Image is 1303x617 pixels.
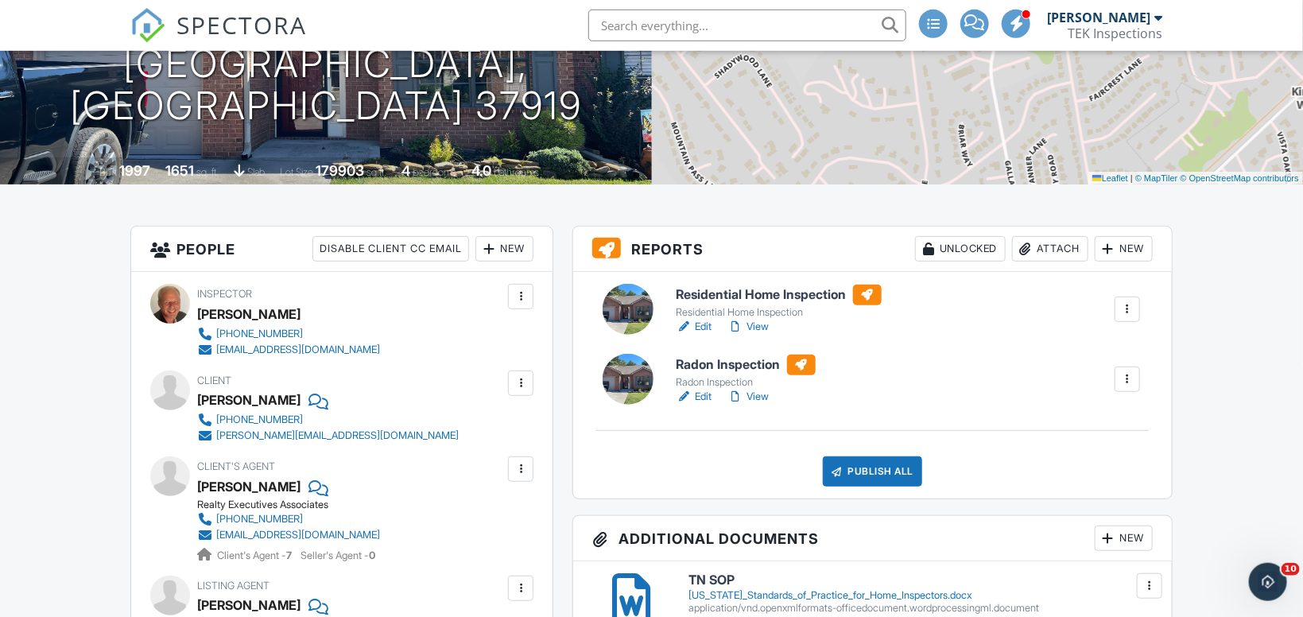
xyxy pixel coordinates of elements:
a: Leaflet [1092,173,1128,183]
a: Edit [677,389,712,405]
span: Listing Agent [197,580,270,592]
h6: Residential Home Inspection [677,285,882,305]
a: © MapTiler [1135,173,1178,183]
span: bathrooms [494,166,539,178]
a: [EMAIL_ADDRESS][DOMAIN_NAME] [197,527,380,543]
a: © OpenStreetMap contributors [1181,173,1299,183]
a: [PHONE_NUMBER] [197,511,380,527]
div: Radon Inspection [677,376,816,389]
img: The Best Home Inspection Software - Spectora [130,8,165,43]
div: TEK Inspections [1068,25,1162,41]
div: application/vnd.openxmlformats-officedocument.wordprocessingml.document [689,602,1153,615]
a: [PERSON_NAME] [197,475,301,499]
div: 1651 [165,162,194,179]
div: Attach [1012,236,1088,262]
span: Client [197,374,231,386]
iframe: Intercom live chat [1249,563,1287,601]
a: [PHONE_NUMBER] [197,412,459,428]
a: View [728,389,770,405]
span: bedrooms [413,166,456,178]
span: 10 [1282,563,1300,576]
a: SPECTORA [130,21,307,55]
div: [PERSON_NAME][EMAIL_ADDRESS][DOMAIN_NAME] [216,429,459,442]
span: sq. ft. [196,166,219,178]
div: [PERSON_NAME] [197,388,301,412]
span: Inspector [197,288,252,300]
h6: TN SOP [689,573,1153,588]
a: [PERSON_NAME][EMAIL_ADDRESS][DOMAIN_NAME] [197,428,459,444]
h3: People [131,227,553,272]
div: [EMAIL_ADDRESS][DOMAIN_NAME] [216,529,380,541]
div: [PHONE_NUMBER] [216,413,303,426]
span: Client's Agent [197,460,275,472]
div: [PERSON_NAME] [197,302,301,326]
input: Search everything... [588,10,906,41]
a: View [728,319,770,335]
h3: Reports [573,227,1172,272]
strong: 7 [286,549,292,561]
span: Lot Size [280,166,313,178]
a: [PHONE_NUMBER] [197,326,380,342]
div: 4 [401,162,410,179]
div: Disable Client CC Email [312,236,469,262]
h6: Radon Inspection [677,355,816,375]
div: [PHONE_NUMBER] [216,328,303,340]
a: TN SOP [US_STATE]_Standards_of_Practice_for_Home_Inspectors.docx application/vnd.openxmlformats-o... [689,573,1153,614]
h1: [STREET_ADDRESS] [GEOGRAPHIC_DATA], [GEOGRAPHIC_DATA] 37919 [25,1,626,126]
a: [PERSON_NAME] [197,593,301,617]
strong: 0 [369,549,375,561]
div: 1997 [119,162,150,179]
div: New [1095,236,1153,262]
span: Client's Agent - [217,549,294,561]
div: [PERSON_NAME] [1047,10,1150,25]
span: | [1130,173,1133,183]
div: New [475,236,533,262]
a: Residential Home Inspection Residential Home Inspection [677,285,882,320]
span: Seller's Agent - [301,549,375,561]
a: [EMAIL_ADDRESS][DOMAIN_NAME] [197,342,380,358]
div: Unlocked [915,236,1006,262]
a: Edit [677,319,712,335]
div: [PHONE_NUMBER] [216,513,303,526]
span: sq.ft. [366,166,386,178]
div: [US_STATE]_Standards_of_Practice_for_Home_Inspectors.docx [689,589,1153,602]
h3: Additional Documents [573,516,1172,561]
a: Radon Inspection Radon Inspection [677,355,816,390]
div: Residential Home Inspection [677,306,882,319]
span: SPECTORA [176,8,307,41]
div: 179903 [316,162,364,179]
div: 4.0 [471,162,491,179]
div: Publish All [823,456,922,487]
span: Built [99,166,117,178]
div: [EMAIL_ADDRESS][DOMAIN_NAME] [216,343,380,356]
span: slab [247,166,265,178]
div: New [1095,526,1153,551]
div: Realty Executives Associates [197,499,393,511]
